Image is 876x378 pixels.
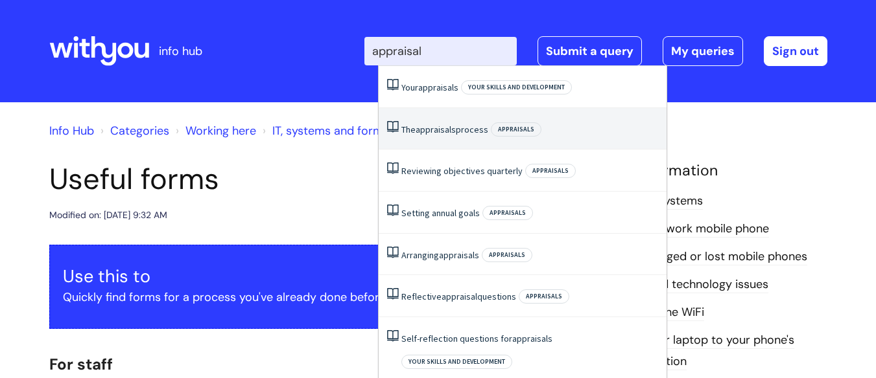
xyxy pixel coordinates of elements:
[185,123,256,139] a: Working here
[764,36,827,66] a: Sign out
[491,122,541,137] span: Appraisals
[461,80,572,94] span: Your skills and development
[581,162,827,180] h4: Related Information
[482,248,532,262] span: Appraisals
[49,207,167,223] div: Modified on: [DATE] 9:32 AM
[439,249,479,261] span: appraisals
[519,289,569,304] span: Appraisals
[159,41,202,61] p: info hub
[401,355,512,369] span: Your skills and development
[401,82,458,93] a: Yourappraisals
[259,120,389,141] li: IT, systems and forms
[512,333,552,344] span: appraisals
[63,287,548,307] p: Quickly find forms for a process you've already done before.
[482,206,533,220] span: Appraisals
[63,266,548,287] h3: Use this to
[581,221,769,238] a: Setting up your work mobile phone
[401,249,479,261] a: Arrangingappraisals
[172,120,256,141] li: Working here
[364,37,517,65] input: Search
[663,36,743,66] a: My queries
[364,36,827,66] div: | -
[272,123,389,139] a: IT, systems and forms
[401,291,516,302] a: Reflectiveappraisalquestions
[401,333,552,344] a: Self-reflection questions forappraisals
[97,120,169,141] li: Solution home
[401,165,523,177] a: Reviewing objectives quarterly
[49,354,113,374] span: For staff
[525,164,576,178] span: Appraisals
[49,162,562,197] h1: Useful forms
[418,82,458,93] span: appraisals
[49,123,94,139] a: Info Hub
[581,332,794,370] a: Connecting your laptop to your phone's internet connection
[401,207,480,219] a: Setting annual goals
[442,291,477,302] span: appraisal
[110,123,169,139] a: Categories
[416,124,456,135] span: appraisals
[401,124,488,135] a: Theappraisalsprocess
[581,276,768,293] a: Reporting IT and technology issues
[538,36,642,66] a: Submit a query
[581,249,807,265] a: Reporting damaged or lost mobile phones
